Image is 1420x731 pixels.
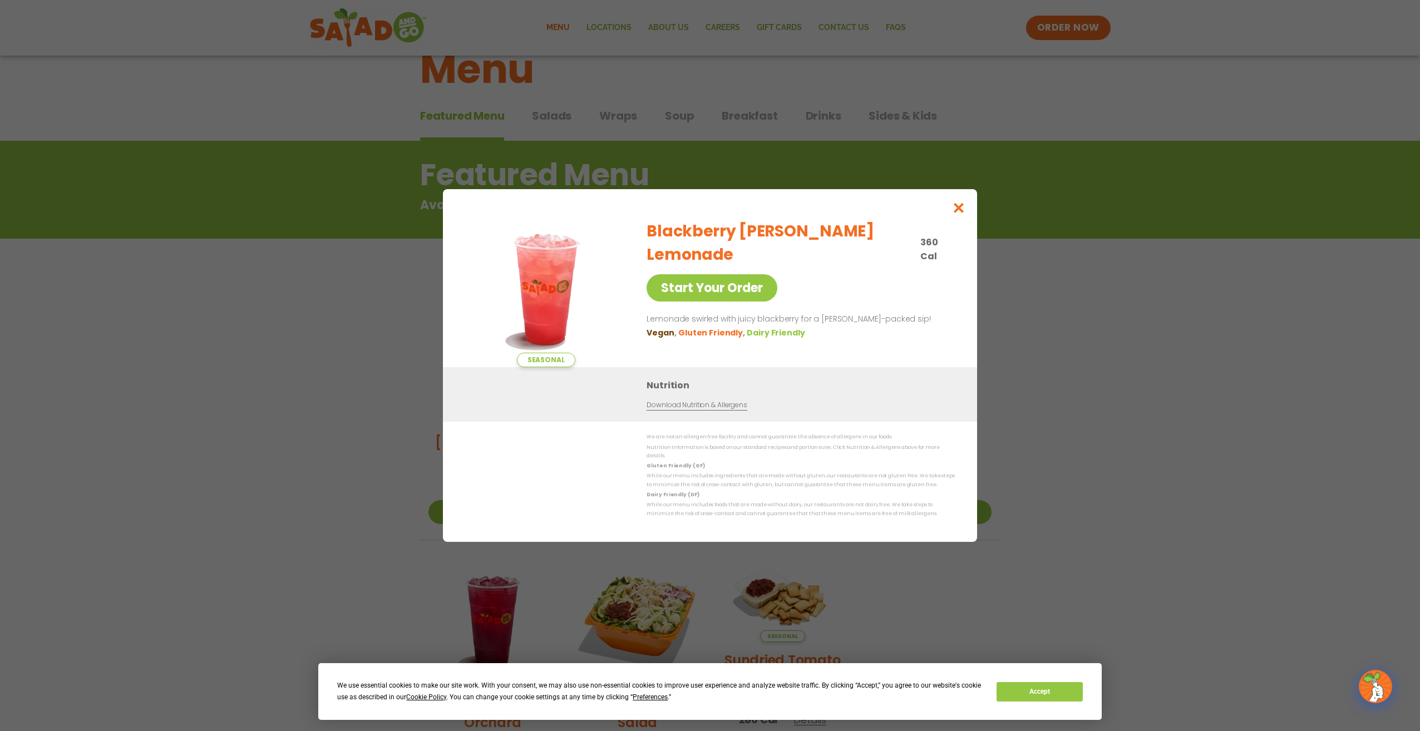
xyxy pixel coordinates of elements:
[647,443,955,461] p: Nutrition information is based on our standard recipes and portion sizes. Click Nutrition & Aller...
[318,663,1102,720] div: Cookie Consent Prompt
[747,327,807,339] li: Dairy Friendly
[647,472,955,489] p: While our menu includes ingredients that are made without gluten, our restaurants are not gluten ...
[647,501,955,518] p: While our menu includes foods that are made without dairy, our restaurants are not dairy free. We...
[647,274,777,302] a: Start Your Order
[647,220,914,266] h2: Blackberry [PERSON_NAME] Lemonade
[337,680,983,703] div: We use essential cookies to make our site work. With your consent, we may also use non-essential ...
[920,235,950,263] p: 360 Cal
[633,693,668,701] span: Preferences
[1360,671,1391,702] img: wpChatIcon
[647,400,747,411] a: Download Nutrition & Allergens
[647,491,699,498] strong: Dairy Friendly (DF)
[941,189,977,226] button: Close modal
[468,211,624,367] img: Featured product photo for Blackberry Bramble Lemonade
[997,682,1082,702] button: Accept
[647,378,960,392] h3: Nutrition
[647,433,955,441] p: We are not an allergen free facility and cannot guarantee the absence of allergens in our foods.
[647,313,950,326] p: Lemonade swirled with juicy blackberry for a [PERSON_NAME]-packed sip!
[517,353,575,367] span: Seasonal
[406,693,446,701] span: Cookie Policy
[647,462,704,469] strong: Gluten Friendly (GF)
[647,327,678,339] li: Vegan
[678,327,747,339] li: Gluten Friendly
